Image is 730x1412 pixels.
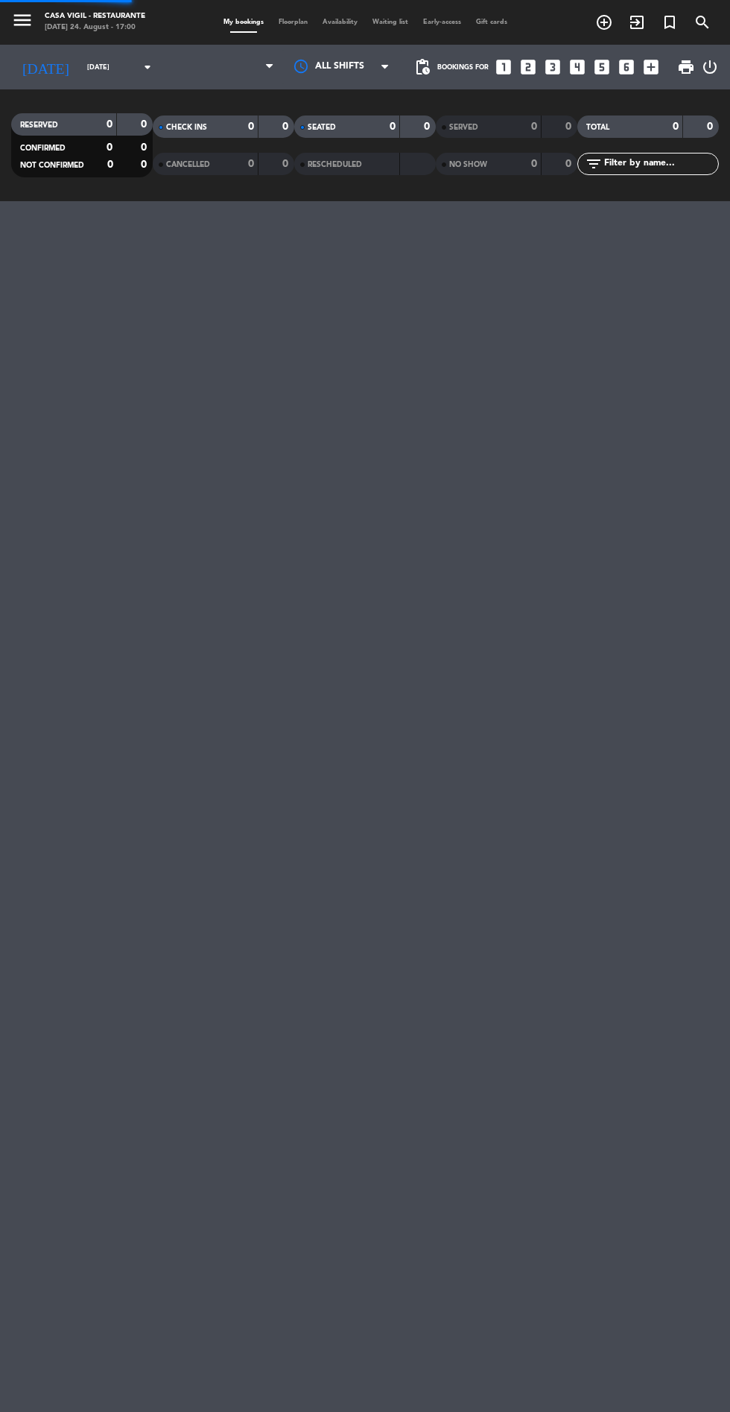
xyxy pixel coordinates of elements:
i: power_settings_new [701,58,719,76]
span: NO SHOW [449,161,487,168]
strong: 0 [141,159,150,170]
i: looks_one [494,57,513,77]
i: add_circle_outline [595,13,613,31]
span: Floorplan [271,19,315,25]
span: print [677,58,695,76]
span: NOT CONFIRMED [20,162,84,169]
i: looks_two [518,57,538,77]
span: Bookings for [437,63,489,72]
i: looks_4 [568,57,587,77]
i: looks_5 [592,57,612,77]
span: CHECK INS [166,124,207,131]
span: Early-access [416,19,469,25]
span: Gift cards [469,19,515,25]
div: [DATE] 24. August - 17:00 [45,22,145,34]
span: Waiting list [365,19,416,25]
div: LOG OUT [701,45,719,89]
strong: 0 [282,159,291,169]
input: Filter by name... [603,156,718,172]
strong: 0 [141,119,150,130]
strong: 0 [107,142,112,153]
span: CANCELLED [166,161,210,168]
strong: 0 [565,159,574,169]
strong: 0 [531,121,537,132]
i: [DATE] [11,52,80,82]
i: add_box [641,57,661,77]
strong: 0 [248,159,254,169]
span: SEATED [308,124,336,131]
strong: 0 [707,121,716,132]
strong: 0 [107,159,113,170]
span: RESERVED [20,121,58,129]
span: CONFIRMED [20,145,66,152]
i: arrow_drop_down [139,58,156,76]
strong: 0 [107,119,112,130]
span: SERVED [449,124,478,131]
strong: 0 [565,121,574,132]
i: looks_6 [617,57,636,77]
strong: 0 [248,121,254,132]
span: My bookings [216,19,271,25]
span: TOTAL [586,124,609,131]
i: looks_3 [543,57,562,77]
i: menu [11,9,34,31]
button: menu [11,9,34,35]
i: filter_list [585,155,603,173]
i: search [693,13,711,31]
span: Availability [315,19,365,25]
i: exit_to_app [628,13,646,31]
div: Casa Vigil - Restaurante [45,11,145,22]
span: RESCHEDULED [308,161,362,168]
span: pending_actions [413,58,431,76]
strong: 0 [531,159,537,169]
strong: 0 [424,121,433,132]
i: turned_in_not [661,13,679,31]
strong: 0 [390,121,396,132]
strong: 0 [673,121,679,132]
strong: 0 [282,121,291,132]
strong: 0 [141,142,150,153]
